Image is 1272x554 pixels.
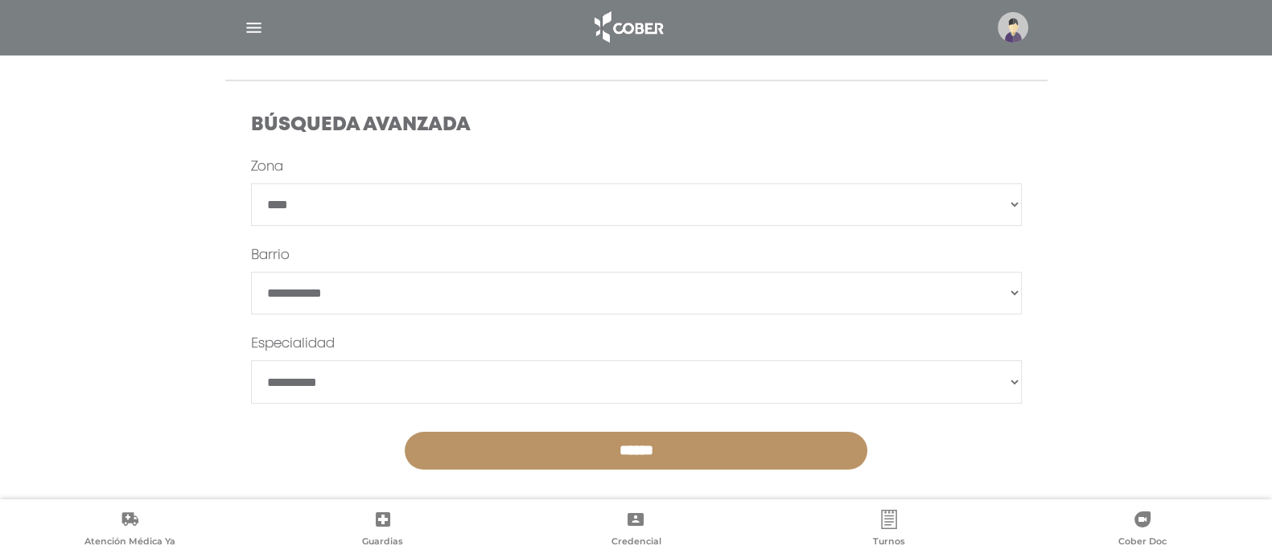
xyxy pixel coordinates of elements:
a: Atención Médica Ya [3,510,257,551]
span: Turnos [873,536,905,550]
a: Guardias [257,510,510,551]
a: Turnos [763,510,1016,551]
a: Cober Doc [1015,510,1269,551]
span: Credencial [611,536,661,550]
label: Barrio [251,246,290,265]
span: Atención Médica Ya [84,536,175,550]
span: Guardias [362,536,403,550]
a: Credencial [509,510,763,551]
span: Cober Doc [1118,536,1167,550]
img: logo_cober_home-white.png [586,8,670,47]
img: Cober_menu-lines-white.svg [244,18,264,38]
label: Especialidad [251,334,335,354]
label: Zona [251,158,283,177]
h4: Búsqueda Avanzada [251,114,1022,137]
img: profile-placeholder.svg [998,12,1028,43]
